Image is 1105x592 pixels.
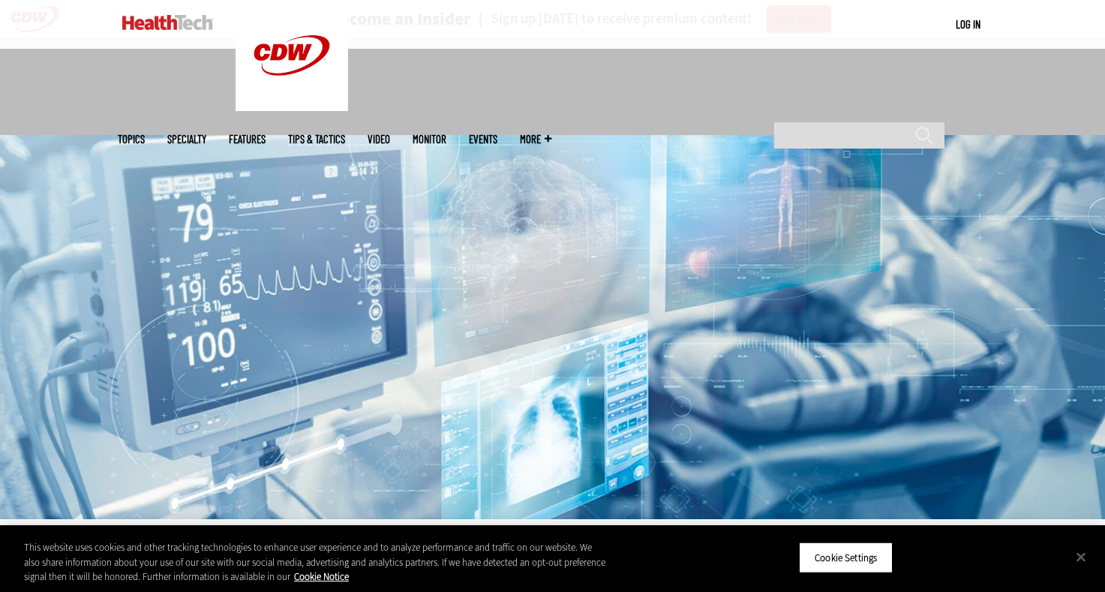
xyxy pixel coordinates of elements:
span: Specialty [167,134,206,145]
div: User menu [956,17,980,32]
a: Features [229,134,266,145]
span: Topics [118,134,145,145]
button: Close [1064,540,1097,573]
div: This website uses cookies and other tracking technologies to enhance user experience and to analy... [24,540,608,584]
span: More [520,134,551,145]
a: Video [368,134,390,145]
button: Cookie Settings [799,542,893,573]
a: Events [469,134,497,145]
a: CDW [236,99,348,115]
a: More information about your privacy [294,570,349,583]
a: Tips & Tactics [288,134,345,145]
a: MonITor [413,134,446,145]
img: Home [122,15,213,30]
a: Log in [956,17,980,31]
